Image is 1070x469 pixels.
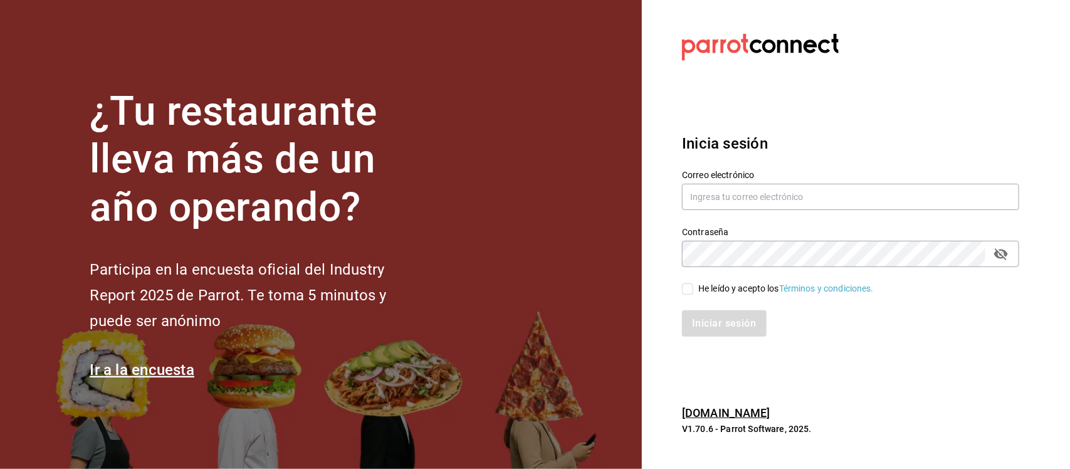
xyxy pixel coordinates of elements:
h2: Participa en la encuesta oficial del Industry Report 2025 de Parrot. Te toma 5 minutos y puede se... [90,257,428,334]
button: passwordField [990,243,1012,265]
div: He leído y acepto los [698,282,874,295]
a: Ir a la encuesta [90,361,194,379]
h3: Inicia sesión [682,132,1019,155]
p: V1.70.6 - Parrot Software, 2025. [682,423,1019,435]
label: Contraseña [682,228,1019,236]
a: [DOMAIN_NAME] [682,406,770,419]
h1: ¿Tu restaurante lleva más de un año operando? [90,88,428,232]
input: Ingresa tu correo electrónico [682,184,1019,210]
a: Términos y condiciones. [779,283,874,293]
label: Correo electrónico [682,171,1019,179]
